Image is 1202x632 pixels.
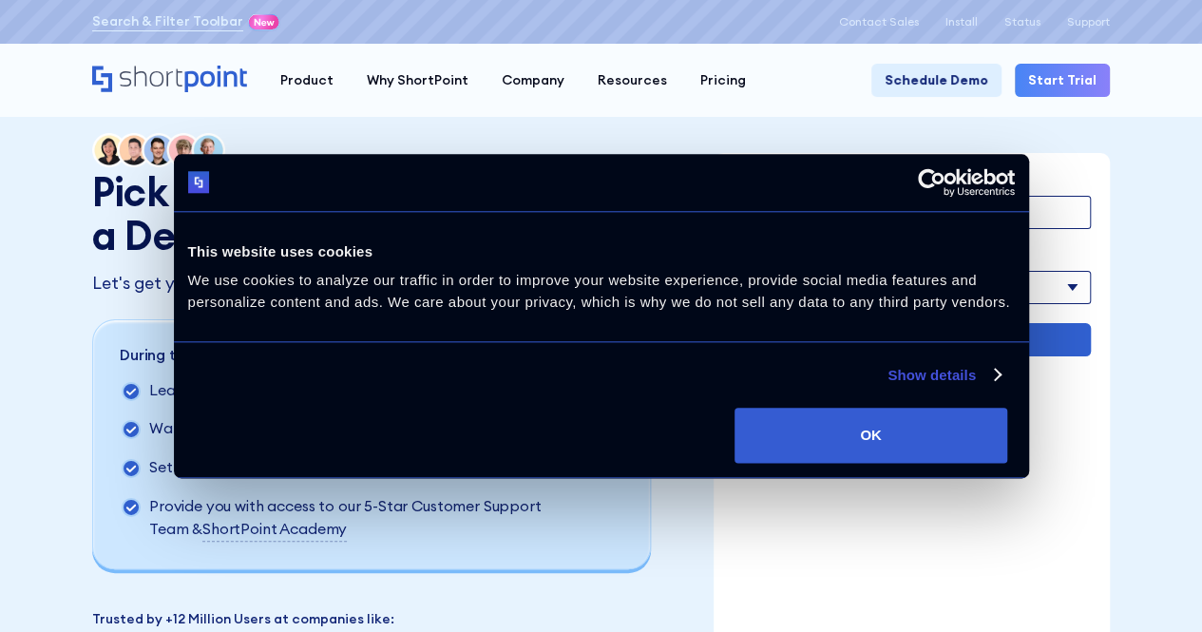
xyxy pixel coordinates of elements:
[502,70,564,90] div: Company
[149,417,417,443] p: Walk you through ShortPoint's solution
[839,15,919,29] a: Contact Sales
[92,271,677,296] p: Let's get you started with ShortPoint with a quick call and walkthrough
[149,456,432,482] p: Set you up with a Free Trial of ShortPoint
[92,170,531,258] h1: Pick a Date & Schedule a Demo with our Team
[188,172,210,194] img: logo
[887,364,1000,387] a: Show details
[350,64,485,97] a: Why ShortPoint
[485,64,581,97] a: Company
[1015,64,1110,97] a: Start Trial
[263,64,350,97] a: Product
[188,272,1010,310] span: We use cookies to analyze our traffic in order to improve your website experience, provide social...
[92,11,243,31] a: Search & Filter Toolbar
[1004,15,1040,29] a: Status
[860,412,1202,632] iframe: Chat Widget
[683,64,762,97] a: Pricing
[735,408,1007,463] button: OK
[581,64,683,97] a: Resources
[120,344,570,367] p: During this call we will
[280,70,334,90] div: Product
[149,495,570,541] p: Provide you with access to our 5-Star Customer Support Team &
[871,64,1002,97] a: Schedule Demo
[849,168,1015,197] a: Usercentrics Cookiebot - opens in a new window
[1067,15,1110,29] a: Support
[92,609,687,629] p: Trusted by +12 Million Users at companies like:
[92,66,247,94] a: Home
[700,70,746,90] div: Pricing
[945,15,978,29] a: Install
[202,518,347,542] a: ShortPoint Academy
[598,70,667,90] div: Resources
[367,70,468,90] div: Why ShortPoint
[188,240,1015,263] div: This website uses cookies
[149,379,371,404] p: Learn about your project needs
